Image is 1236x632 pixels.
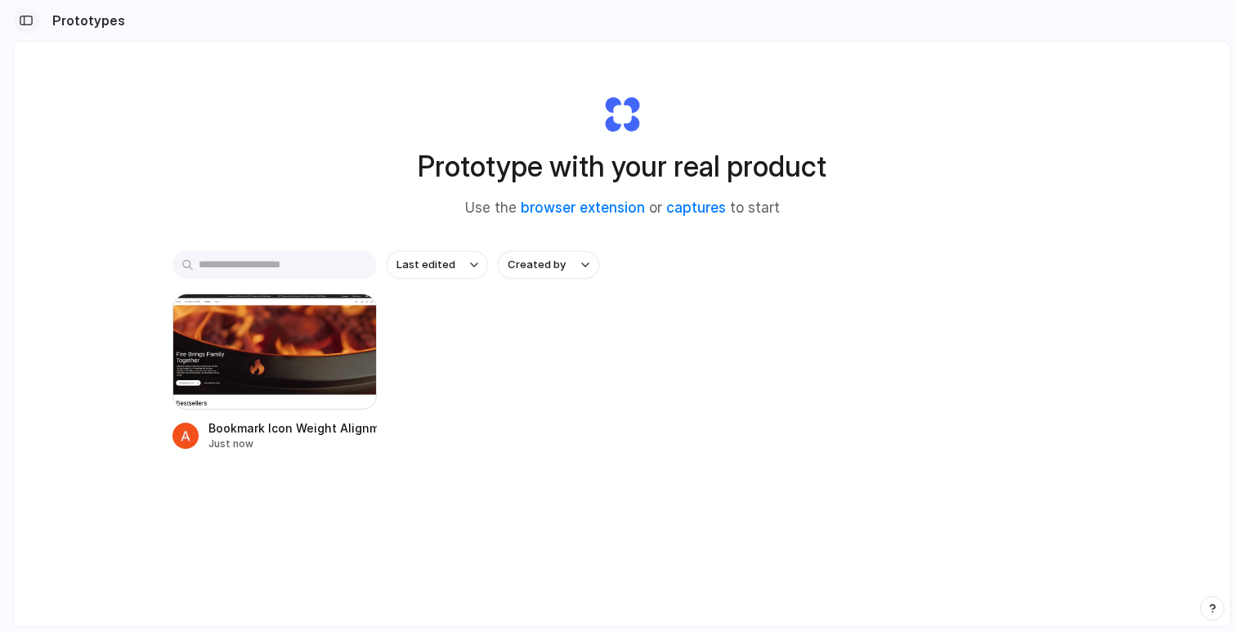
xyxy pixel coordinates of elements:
[208,419,377,437] div: Bookmark Icon Weight Alignment for Solo Stove [GEOGRAPHIC_DATA]
[521,199,645,216] a: browser extension
[208,437,377,451] div: Just now
[508,257,566,273] span: Created by
[172,294,377,451] a: Bookmark Icon Weight Alignment for Solo Stove USBookmark Icon Weight Alignment for Solo Stove [GE...
[465,198,780,219] span: Use the or to start
[396,257,455,273] span: Last edited
[46,11,125,30] h2: Prototypes
[387,251,488,279] button: Last edited
[498,251,599,279] button: Created by
[666,199,726,216] a: captures
[418,145,826,188] h1: Prototype with your real product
